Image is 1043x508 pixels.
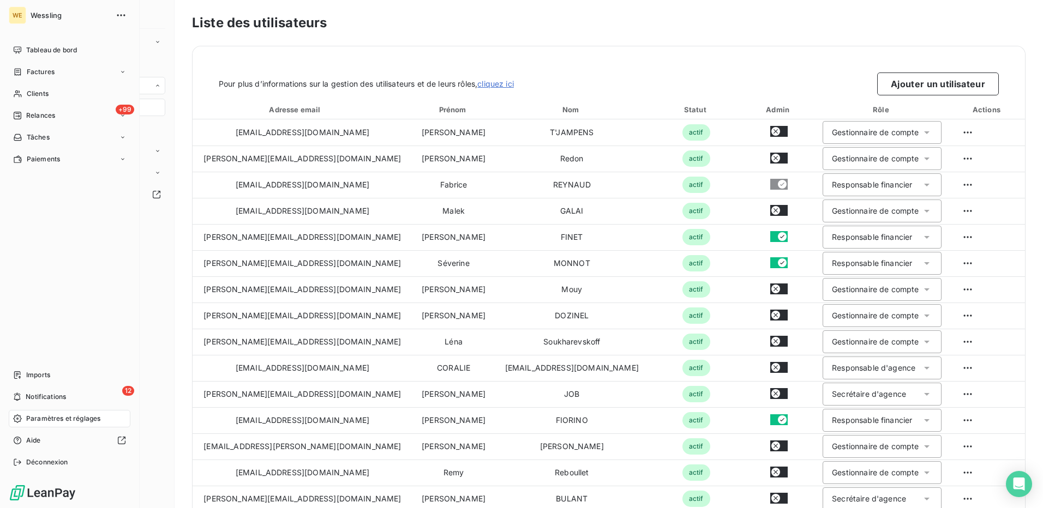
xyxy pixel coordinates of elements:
span: Imports [26,370,50,380]
span: Factures [27,67,55,77]
div: Gestionnaire de compte [832,310,919,321]
td: [PERSON_NAME][EMAIL_ADDRESS][DOMAIN_NAME] [193,381,412,407]
div: Responsable financier [832,258,912,269]
td: [PERSON_NAME] [412,303,495,329]
span: actif [682,491,710,507]
span: Déconnexion [26,457,68,467]
td: JOB [495,381,649,407]
td: [PERSON_NAME][EMAIL_ADDRESS][DOMAIN_NAME] [193,146,412,172]
span: actif [682,177,710,193]
div: Open Intercom Messenger [1006,471,1032,497]
td: GALAI [495,198,649,224]
div: Prénom [415,104,493,115]
div: Actions [952,104,1023,115]
td: Léna [412,329,495,355]
span: Tâches [27,132,50,142]
span: Paiements [27,154,60,164]
td: Soukharevskoff [495,329,649,355]
td: [PERSON_NAME] [412,433,495,459]
td: [EMAIL_ADDRESS][DOMAIN_NAME] [193,172,412,198]
span: 12 [122,386,134,396]
td: [PERSON_NAME][EMAIL_ADDRESS][DOMAIN_NAME] [193,303,412,329]
span: actif [682,281,710,298]
span: Clients [27,89,49,99]
div: Nom [497,104,646,115]
td: Malek [412,198,495,224]
th: Toggle SortBy [649,100,744,119]
span: actif [682,229,710,245]
td: [PERSON_NAME][EMAIL_ADDRESS][DOMAIN_NAME] [193,329,412,355]
td: [PERSON_NAME][EMAIL_ADDRESS][DOMAIN_NAME] [193,224,412,250]
td: Remy [412,459,495,486]
td: [PERSON_NAME] [412,224,495,250]
a: Aide [9,432,130,449]
div: Rôle [816,104,948,115]
span: actif [682,255,710,271]
span: actif [682,412,710,428]
div: Statut [651,104,741,115]
td: REYNAUD [495,172,649,198]
td: [PERSON_NAME] [412,146,495,172]
span: actif [682,203,710,219]
td: [PERSON_NAME] [412,407,495,433]
span: Aide [26,436,41,445]
span: Wessling [31,11,109,20]
div: Gestionnaire de compte [832,153,919,164]
td: Séverine [412,250,495,276]
div: Gestionnaire de compte [832,284,919,295]
td: [PERSON_NAME][EMAIL_ADDRESS][DOMAIN_NAME] [193,250,412,276]
a: cliquez ici [477,79,514,88]
td: [PERSON_NAME] [412,119,495,146]
th: Toggle SortBy [193,100,412,119]
td: [EMAIL_ADDRESS][DOMAIN_NAME] [193,459,412,486]
span: actif [682,124,710,141]
td: T'JAMPENS [495,119,649,146]
span: actif [682,307,710,324]
div: Responsable financier [832,232,912,243]
td: [PERSON_NAME] [495,433,649,459]
td: CORALIE [412,355,495,381]
td: [PERSON_NAME] [412,381,495,407]
span: actif [682,464,710,481]
span: Relances [26,111,55,120]
td: Redon [495,146,649,172]
button: Ajouter un utilisateur [877,72,999,95]
th: Toggle SortBy [495,100,649,119]
span: +99 [116,105,134,114]
div: Secrétaire d'agence [832,389,906,400]
td: [EMAIL_ADDRESS][DOMAIN_NAME] [193,119,412,146]
span: actif [682,150,710,167]
td: MONNOT [495,250,649,276]
td: [PERSON_NAME] [412,276,495,303]
td: [EMAIL_ADDRESS][DOMAIN_NAME] [193,198,412,224]
td: [EMAIL_ADDRESS][PERSON_NAME][DOMAIN_NAME] [193,433,412,459]
td: [EMAIL_ADDRESS][DOMAIN_NAME] [495,355,649,381]
div: Gestionnaire de compte [832,336,919,347]
span: Notifications [26,392,66,402]
div: Responsable financier [832,415,912,426]
td: Reboullet [495,459,649,486]
span: Pour plus d’informations sur la gestion des utilisateurs et de leurs rôles, [219,78,514,89]
span: actif [682,386,710,402]
td: Mouy [495,276,649,303]
div: Gestionnaire de compte [832,467,919,478]
td: Fabrice [412,172,495,198]
div: Gestionnaire de compte [832,127,919,138]
th: Toggle SortBy [412,100,495,119]
div: Gestionnaire de compte [832,441,919,452]
div: Responsable financier [832,179,912,190]
img: Logo LeanPay [9,484,76,501]
span: actif [682,438,710,455]
span: actif [682,334,710,350]
h3: Liste des utilisateurs [192,13,1026,33]
span: Paramètres et réglages [26,414,100,424]
div: Admin [746,104,812,115]
div: Secrétaire d'agence [832,493,906,504]
td: [PERSON_NAME][EMAIL_ADDRESS][DOMAIN_NAME] [193,276,412,303]
div: Gestionnaire de compte [832,205,919,216]
td: DOZINEL [495,303,649,329]
span: actif [682,360,710,376]
td: FIORINO [495,407,649,433]
td: FINET [495,224,649,250]
td: [EMAIL_ADDRESS][DOMAIN_NAME] [193,355,412,381]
